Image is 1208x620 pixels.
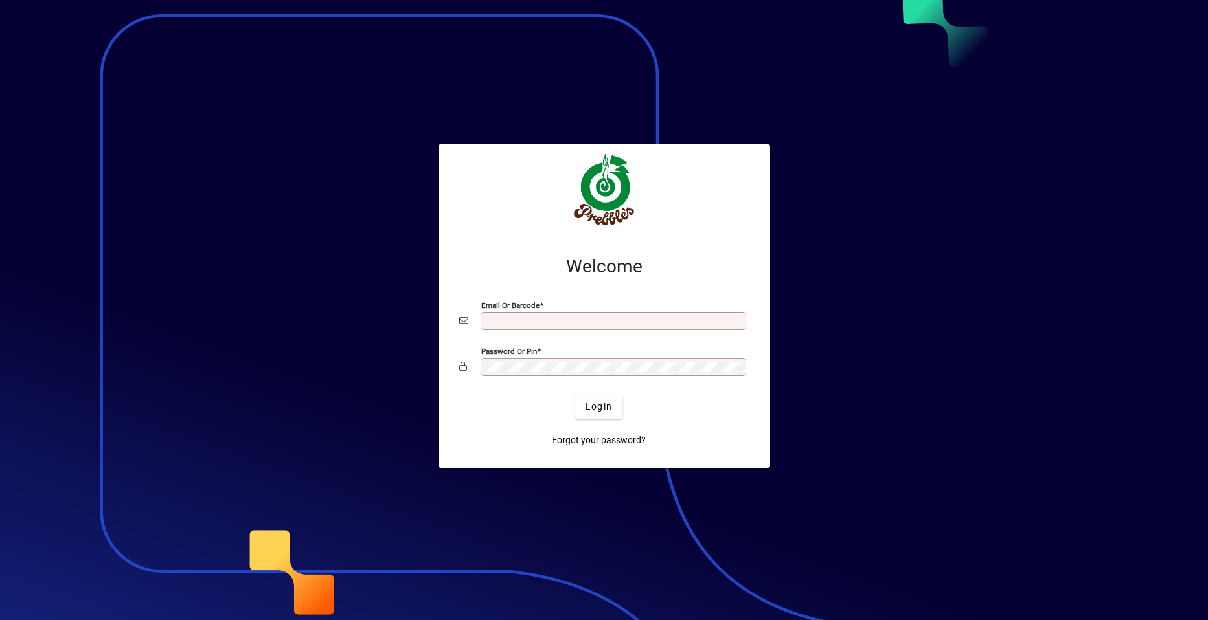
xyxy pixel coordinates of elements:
[481,300,540,309] mat-label: Email or Barcode
[586,400,612,414] span: Login
[552,434,646,447] span: Forgot your password?
[459,256,749,278] h2: Welcome
[481,346,537,355] mat-label: Password or Pin
[575,395,622,419] button: Login
[547,429,651,452] a: Forgot your password?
